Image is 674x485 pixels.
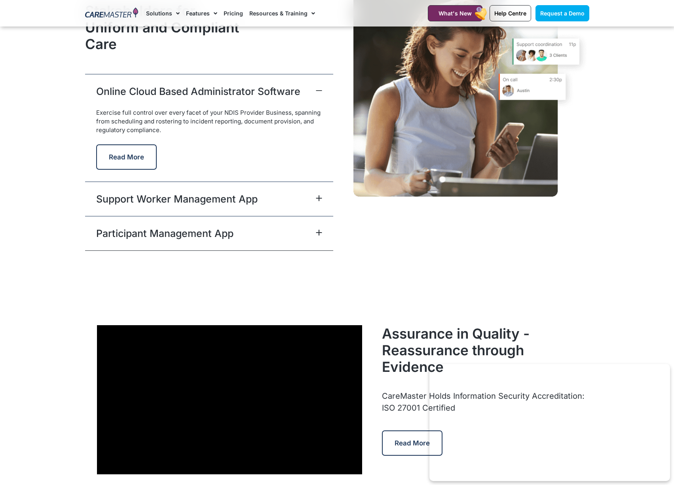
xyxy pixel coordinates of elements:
[382,430,442,456] a: Read More
[535,5,589,21] a: Request a Demo
[85,74,333,108] div: Online Cloud Based Administrator Software
[429,364,670,481] iframe: Popup CTA
[85,216,333,250] div: Participant Management App
[395,439,430,447] span: Read More
[96,84,300,99] a: Online Cloud Based Administrator Software
[96,192,258,206] a: Support Worker Management App
[382,325,589,375] h2: Assurance in Quality - Reassurance through Evidence
[85,8,139,19] img: CareMaster Logo
[96,144,157,170] button: Read More
[85,182,333,216] div: Support Worker Management App
[428,5,482,21] a: What's New
[490,5,531,21] a: Help Centre
[540,10,585,17] span: Request a Demo
[494,10,526,17] span: Help Centre
[439,10,472,17] span: What's New
[85,108,333,182] div: Online Cloud Based Administrator Software
[382,391,585,413] span: CareMaster Holds Information Security Accreditation: ISO 27001 Certified
[96,109,321,134] span: Exercise full control over every facet of your NDIS Provider Business, spanning from scheduling a...
[96,153,157,161] a: Read More
[96,226,234,241] a: Participant Management App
